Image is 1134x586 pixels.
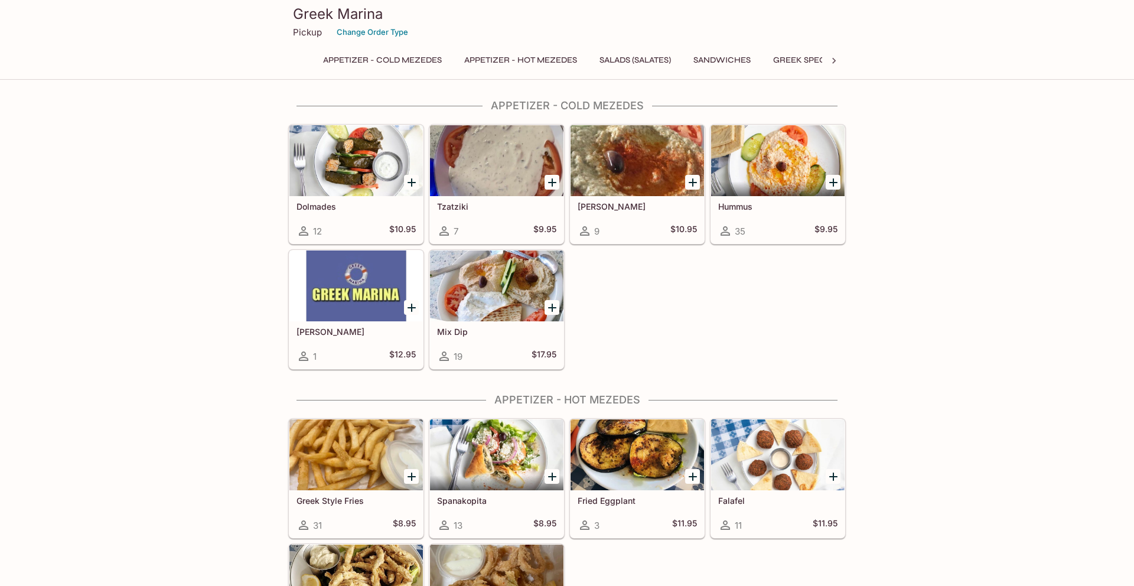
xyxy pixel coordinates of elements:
[826,175,840,190] button: Add Hummus
[545,300,559,315] button: Add Mix Dip
[313,351,317,362] span: 1
[389,224,416,238] h5: $10.95
[813,518,838,532] h5: $11.95
[594,520,599,531] span: 3
[458,52,584,69] button: Appetizer - Hot Mezedes
[313,520,322,531] span: 31
[454,351,462,362] span: 19
[389,349,416,363] h5: $12.95
[578,201,697,211] h5: [PERSON_NAME]
[533,224,556,238] h5: $9.95
[429,419,564,538] a: Spanakopita13$8.95
[593,52,677,69] button: Salads (Salates)
[672,518,697,532] h5: $11.95
[571,419,704,490] div: Fried Eggplant
[570,419,705,538] a: Fried Eggplant3$11.95
[289,419,423,538] a: Greek Style Fries31$8.95
[735,226,745,237] span: 35
[437,201,556,211] h5: Tzatziki
[296,496,416,506] h5: Greek Style Fries
[293,27,322,38] p: Pickup
[685,175,700,190] button: Add Baba Ghanouj
[711,419,845,490] div: Falafel
[594,226,599,237] span: 9
[289,125,423,196] div: Dolmades
[718,496,838,506] h5: Falafel
[430,250,563,321] div: Mix Dip
[331,23,413,41] button: Change Order Type
[685,469,700,484] button: Add Fried Eggplant
[429,125,564,244] a: Tzatziki7$9.95
[437,327,556,337] h5: Mix Dip
[814,224,838,238] h5: $9.95
[578,496,697,506] h5: Fried Eggplant
[404,300,419,315] button: Add Tamara Salata
[454,520,462,531] span: 13
[289,250,423,321] div: Tamara Salata
[545,175,559,190] button: Add Tzatziki
[711,125,845,244] a: Hummus35$9.95
[767,52,861,69] button: Greek Specialties
[718,201,838,211] h5: Hummus
[711,125,845,196] div: Hummus
[288,393,846,406] h4: Appetizer - Hot Mezedes
[288,99,846,112] h4: Appetizer - Cold Mezedes
[393,518,416,532] h5: $8.95
[532,349,556,363] h5: $17.95
[293,5,841,23] h3: Greek Marina
[687,52,757,69] button: Sandwiches
[826,469,840,484] button: Add Falafel
[735,520,742,531] span: 11
[533,518,556,532] h5: $8.95
[545,469,559,484] button: Add Spanakopita
[296,201,416,211] h5: Dolmades
[404,175,419,190] button: Add Dolmades
[670,224,697,238] h5: $10.95
[289,250,423,369] a: [PERSON_NAME]1$12.95
[429,250,564,369] a: Mix Dip19$17.95
[317,52,448,69] button: Appetizer - Cold Mezedes
[437,496,556,506] h5: Spanakopita
[571,125,704,196] div: Baba Ghanouj
[454,226,458,237] span: 7
[404,469,419,484] button: Add Greek Style Fries
[289,125,423,244] a: Dolmades12$10.95
[570,125,705,244] a: [PERSON_NAME]9$10.95
[313,226,322,237] span: 12
[289,419,423,490] div: Greek Style Fries
[296,327,416,337] h5: [PERSON_NAME]
[711,419,845,538] a: Falafel11$11.95
[430,125,563,196] div: Tzatziki
[430,419,563,490] div: Spanakopita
